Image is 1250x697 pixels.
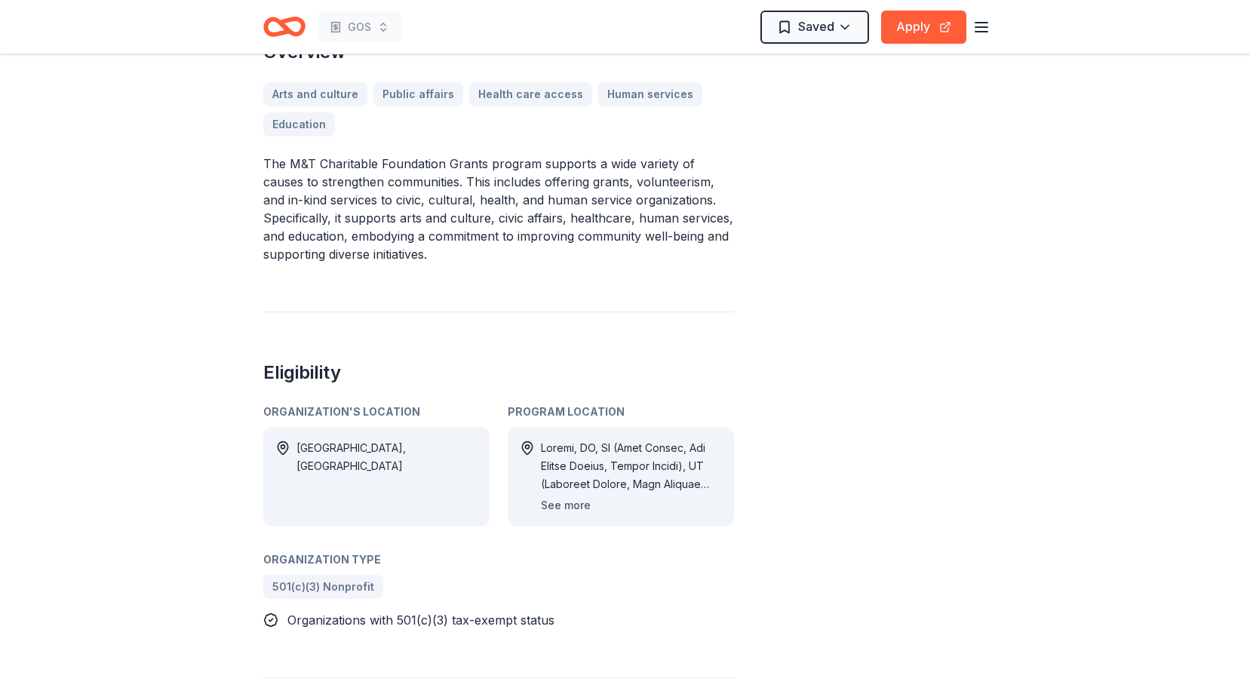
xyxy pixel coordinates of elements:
[318,12,401,42] button: GOS
[263,403,490,421] div: Organization's Location
[263,551,734,569] div: Organization Type
[272,578,374,596] span: 501(c)(3) Nonprofit
[760,11,869,44] button: Saved
[296,439,478,514] div: [GEOGRAPHIC_DATA], [GEOGRAPHIC_DATA]
[263,361,734,385] h2: Eligibility
[348,18,371,36] span: GOS
[263,9,306,45] a: Home
[508,403,734,421] div: Program Location
[541,439,722,493] div: Loremi, DO, SI (Amet Consec, Adi Elitse Doeius, Tempor Incidi), UT (Laboreet Dolore, Magn Aliquae...
[263,155,734,263] p: The M&T Charitable Foundation Grants program supports a wide variety of causes to strengthen comm...
[287,613,554,628] span: Organizations with 501(c)(3) tax-exempt status
[798,17,834,36] span: Saved
[541,496,591,514] button: See more
[263,575,383,599] a: 501(c)(3) Nonprofit
[881,11,966,44] button: Apply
